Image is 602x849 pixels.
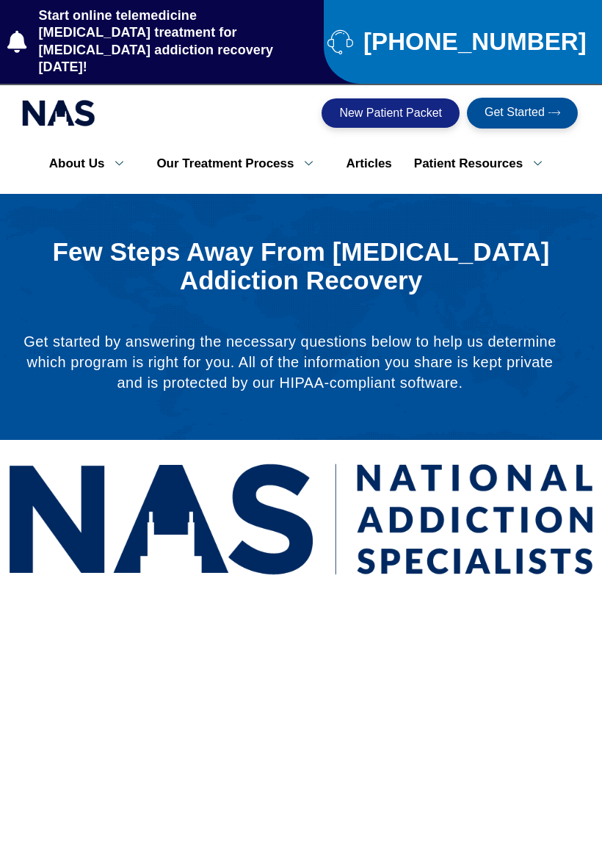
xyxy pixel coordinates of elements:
a: [PHONE_NUMBER] [327,29,596,54]
a: Start online telemedicine [MEDICAL_DATA] treatment for [MEDICAL_DATA] addiction recovery [DATE]! [7,7,309,76]
span: [PHONE_NUMBER] [360,34,587,50]
span: New Patient Packet [339,107,442,119]
img: national addiction specialists online suboxone clinic - logo [22,96,95,130]
a: Get Started [467,98,578,129]
a: Our Treatment Process [145,148,335,179]
span: Start online telemedicine [MEDICAL_DATA] treatment for [MEDICAL_DATA] addiction recovery [DATE]! [35,7,309,76]
a: Patient Resources [403,148,564,179]
a: About Us [38,148,146,179]
a: New Patient Packet [322,98,460,128]
a: Articles [335,148,402,179]
p: Get started by answering the necessary questions below to help us determine which program is righ... [15,331,565,393]
img: National Addiction Specialists [7,447,595,590]
span: Get Started [485,106,545,120]
h1: Few Steps Away From [MEDICAL_DATA] Addiction Recovery [51,238,551,295]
